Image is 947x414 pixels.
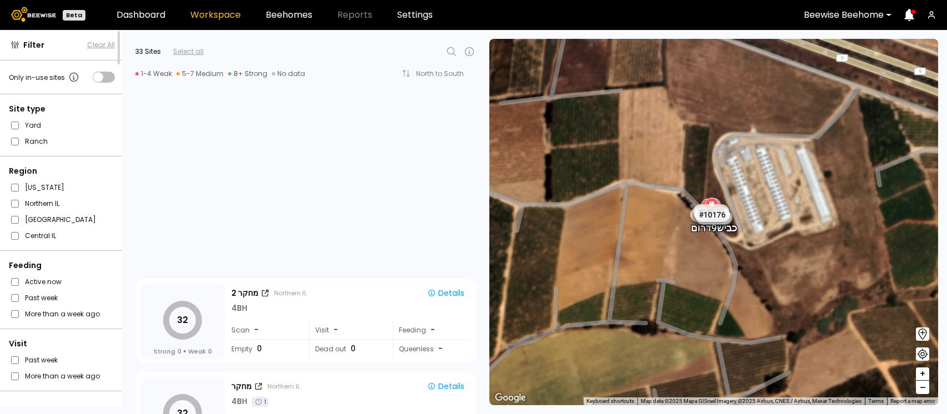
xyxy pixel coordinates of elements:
label: [GEOGRAPHIC_DATA] [25,214,96,225]
img: Beewise logo [11,7,56,22]
span: + [919,367,926,381]
label: Yard [25,119,41,131]
div: Visit [9,338,115,350]
span: - [438,343,443,355]
div: 5-7 Medium [176,69,224,78]
div: North to South [416,70,472,77]
a: Report a map error [890,398,935,404]
div: כביש 9 דרום [690,210,737,234]
a: Terms (opens in new tab) [868,398,884,404]
button: Keyboard shortcuts [586,397,634,405]
button: + [916,367,929,381]
button: Details [423,379,469,393]
label: Central IL [25,230,56,241]
span: 0 [178,347,181,356]
div: Site type [9,103,115,115]
span: Map data ©2025 Mapa GISrael Imagery ©2025 Airbus, CNES / Airbus, Maxar Technologies [641,398,862,404]
div: Details [427,288,464,298]
label: Past week [25,354,58,366]
div: מחקר 2 [231,287,259,299]
a: Open this area in Google Maps (opens a new window) [492,391,529,405]
a: Workspace [190,11,241,19]
div: 1 [252,397,269,407]
label: [US_STATE] [25,181,64,193]
div: Beta [63,10,85,21]
label: More than a week ago [25,370,100,382]
div: Empty [231,340,301,358]
div: Details [427,381,464,391]
a: Dashboard [117,11,165,19]
div: No data [272,69,305,78]
div: # 10177 [693,204,728,219]
label: Northern IL [25,198,59,209]
span: 0 [351,343,356,355]
div: # 10085 [695,210,731,224]
div: Scan [231,321,301,339]
span: Filter [23,39,44,51]
div: Strong Weak [154,347,212,356]
div: 33 Sites [135,47,161,57]
button: Details [423,286,469,300]
div: Feeding [9,260,115,271]
label: Past week [25,292,58,304]
span: - [254,324,259,336]
span: Reports [337,11,372,19]
button: – [916,381,929,394]
div: Select all [173,47,204,57]
img: Google [492,391,529,405]
div: Feeding [393,321,469,339]
div: - [431,324,436,336]
div: מחקר [231,381,252,392]
span: 0 [257,343,262,355]
div: # 10213 [690,208,726,222]
div: 4 BH [231,396,247,407]
div: Northern IL [274,289,307,297]
button: Clear All [87,40,115,50]
div: 1-4 Weak [135,69,172,78]
div: Visit [309,321,385,339]
div: Region [9,165,115,177]
span: 0 [208,347,212,356]
label: More than a week ago [25,308,100,320]
div: Queenless [393,340,469,358]
div: 8+ Strong [228,69,267,78]
tspan: 32 [177,314,188,326]
div: 4 BH [231,302,247,314]
div: Only in-use sites [9,70,80,84]
div: Dead out [309,340,385,358]
a: Settings [397,11,433,19]
span: - [333,324,338,336]
div: Northern IL [267,382,300,391]
div: # 10203 [697,210,732,225]
a: Beehomes [266,11,312,19]
span: – [920,381,926,395]
label: Ranch [25,135,48,147]
div: # 10176 [694,208,730,222]
label: Active now [25,276,62,287]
